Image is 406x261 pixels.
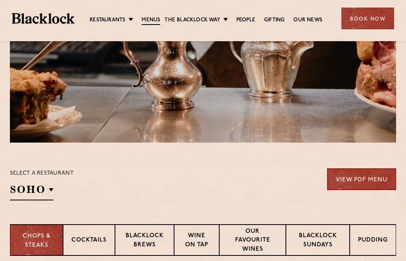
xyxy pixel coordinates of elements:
h2: SOHO [10,183,54,200]
a: Menus [142,16,160,25]
p: Select a restaurant [10,168,74,179]
p: Blacklock Brews [123,232,165,250]
p: Pudding [358,236,388,246]
p: Our favourite wines [228,227,278,255]
p: Chops & Steaks [19,232,55,250]
a: The Blacklock Way [165,16,220,24]
p: Blacklock Sundays [294,232,341,250]
img: BL_Textured_Logo-footer-cropped.svg [12,13,75,24]
p: Wine on Tap [182,232,211,250]
a: Our News [293,16,322,24]
div: Book Now [341,8,394,29]
a: People [236,16,255,24]
a: View PDF Menu [327,168,396,190]
p: Cocktails [71,236,107,246]
a: Gifting [264,16,285,24]
a: Restaurants [90,16,125,24]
